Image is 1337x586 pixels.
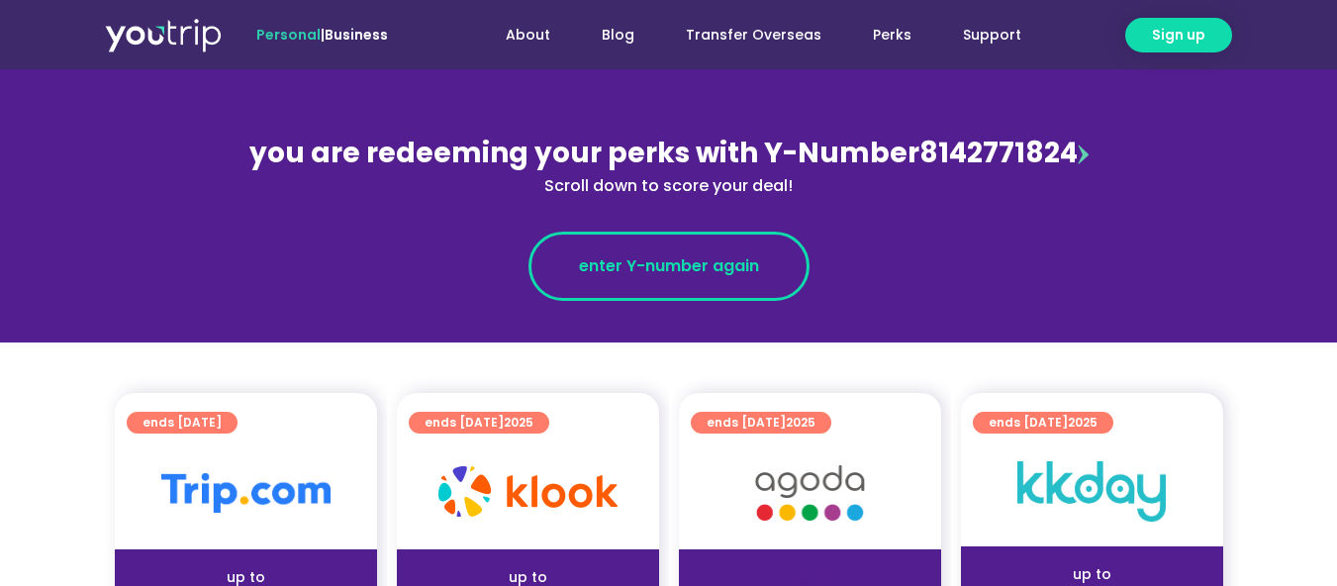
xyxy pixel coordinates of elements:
a: ends [DATE]2025 [691,412,831,434]
a: Business [325,25,388,45]
span: Personal [256,25,321,45]
span: 2025 [504,414,533,431]
a: Transfer Overseas [660,17,847,53]
span: 2025 [786,414,815,431]
span: | [256,25,388,45]
a: Blog [576,17,660,53]
span: ends [DATE] [707,412,815,434]
a: ends [DATE]2025 [973,412,1113,434]
div: 8142771824 [239,133,1098,198]
div: Scroll down to score your deal! [239,174,1098,198]
a: About [480,17,576,53]
a: Support [937,17,1047,53]
span: enter Y-number again [579,254,759,278]
a: Perks [847,17,937,53]
span: ends [DATE] [425,412,533,434]
span: 2025 [1068,414,1098,431]
a: enter Y-number again [528,232,810,301]
a: ends [DATE]2025 [409,412,549,434]
div: up to [977,564,1207,585]
span: ends [DATE] [143,412,222,434]
span: Sign up [1152,25,1205,46]
a: Sign up [1125,18,1232,52]
span: you are redeeming your perks with Y-Number [249,134,919,172]
a: ends [DATE] [127,412,238,434]
span: ends [DATE] [989,412,1098,434]
nav: Menu [441,17,1047,53]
